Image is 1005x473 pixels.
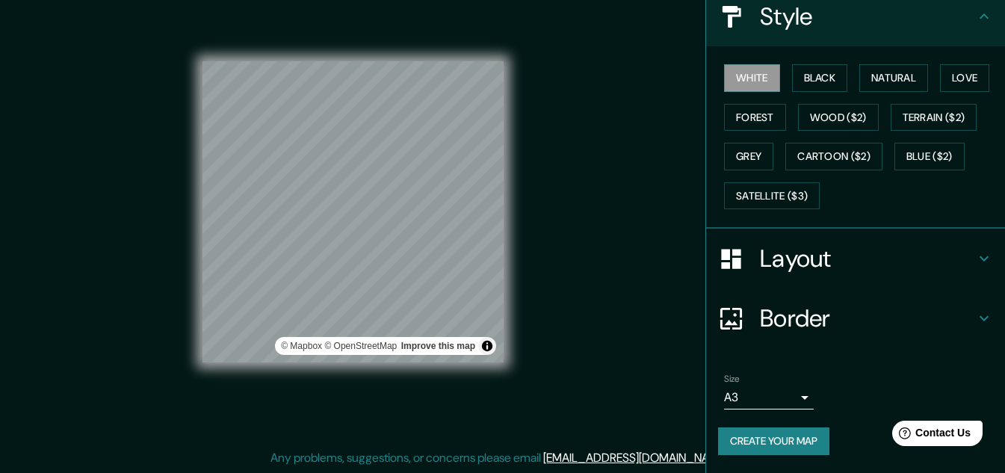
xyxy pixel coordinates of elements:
button: Terrain ($2) [891,104,977,132]
p: Any problems, suggestions, or concerns please email . [270,449,730,467]
h4: Style [760,1,975,31]
button: Satellite ($3) [724,182,820,210]
a: [EMAIL_ADDRESS][DOMAIN_NAME] [543,450,728,466]
button: Wood ($2) [798,104,879,132]
canvas: Map [202,61,504,362]
button: Love [940,64,989,92]
a: Mapbox [281,341,322,351]
button: White [724,64,780,92]
div: A3 [724,386,814,409]
button: Natural [859,64,928,92]
button: Toggle attribution [478,337,496,355]
button: Blue ($2) [894,143,965,170]
div: Border [706,288,1005,348]
button: Grey [724,143,773,170]
label: Size [724,373,740,386]
a: OpenStreetMap [324,341,397,351]
div: Layout [706,229,1005,288]
button: Forest [724,104,786,132]
button: Black [792,64,848,92]
button: Cartoon ($2) [785,143,882,170]
h4: Layout [760,244,975,273]
button: Create your map [718,427,829,455]
a: Map feedback [401,341,475,351]
h4: Border [760,303,975,333]
iframe: Help widget launcher [872,415,989,457]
